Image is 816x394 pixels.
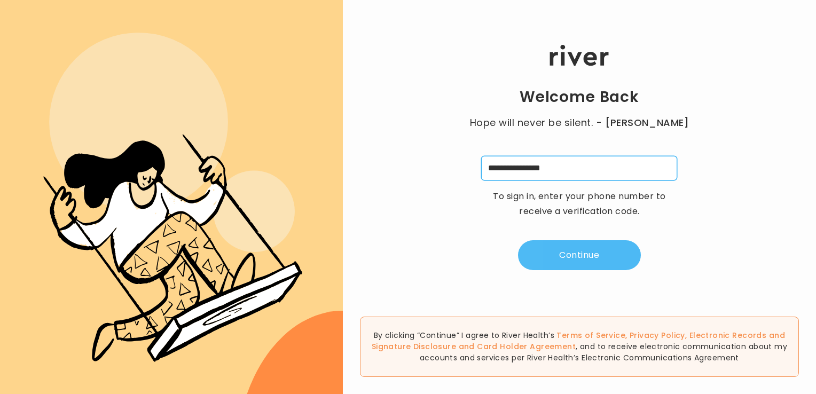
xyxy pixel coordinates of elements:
[420,341,787,363] span: , and to receive electronic communication about my accounts and services per River Health’s Elect...
[372,330,785,352] a: Electronic Records and Signature Disclosure
[520,88,639,107] h1: Welcome Back
[556,330,625,341] a: Terms of Service
[360,317,799,377] div: By clicking “Continue” I agree to River Health’s
[518,240,641,270] button: Continue
[477,341,576,352] a: Card Holder Agreement
[486,189,673,219] p: To sign in, enter your phone number to receive a verification code.
[630,330,685,341] a: Privacy Policy
[372,330,785,352] span: , , and
[459,115,700,130] p: Hope will never be silent.
[596,115,689,130] span: - [PERSON_NAME]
